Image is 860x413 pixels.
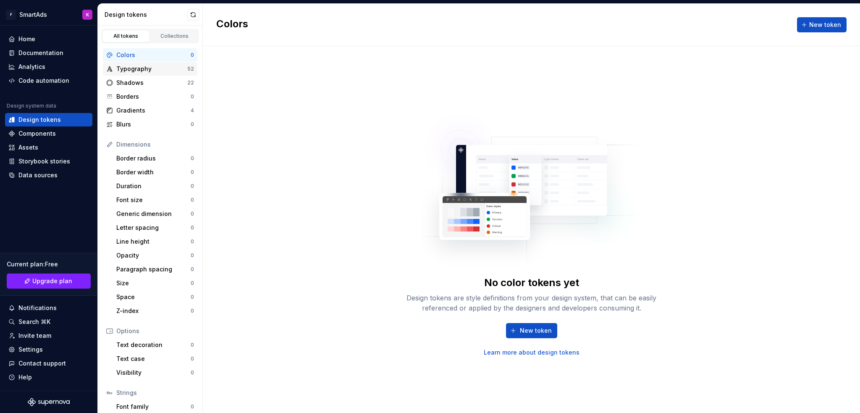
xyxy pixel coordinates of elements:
div: Colors [116,51,191,59]
div: 0 [191,280,194,287]
div: Generic dimension [116,210,191,218]
a: Assets [5,141,92,154]
a: Home [5,32,92,46]
a: Space0 [113,290,197,304]
div: 0 [191,183,194,189]
div: Contact support [18,359,66,368]
div: Font family [116,402,191,411]
div: Documentation [18,49,63,57]
div: Options [116,327,194,335]
a: Gradients4 [103,104,197,117]
div: Z-index [116,307,191,315]
a: Generic dimension0 [113,207,197,221]
span: New token [520,326,552,335]
a: Code automation [5,74,92,87]
a: Settings [5,343,92,356]
div: 0 [191,266,194,273]
a: Documentation [5,46,92,60]
div: Visibility [116,368,191,377]
a: Font size0 [113,193,197,207]
div: 0 [191,224,194,231]
a: Storybook stories [5,155,92,168]
div: Letter spacing [116,224,191,232]
div: Invite team [18,331,51,340]
a: Blurs0 [103,118,197,131]
a: Design tokens [5,113,92,126]
div: 0 [191,121,194,128]
a: Data sources [5,168,92,182]
div: Help [18,373,32,381]
a: Learn more about design tokens [484,348,579,357]
div: Collections [154,33,196,39]
div: All tokens [105,33,147,39]
div: 52 [187,66,194,72]
div: Notifications [18,304,57,312]
div: SmartAds [19,11,47,19]
button: FSmartAdsK [2,5,96,24]
div: Design tokens [18,116,61,124]
span: Upgrade plan [32,277,72,285]
div: 0 [191,210,194,217]
a: Border width0 [113,166,197,179]
div: F [6,10,16,20]
div: Paragraph spacing [116,265,191,274]
div: Storybook stories [18,157,70,166]
div: K [86,11,89,18]
a: Colors0 [103,48,197,62]
div: 0 [191,238,194,245]
div: Gradients [116,106,191,115]
div: 0 [191,355,194,362]
div: Line height [116,237,191,246]
div: Typography [116,65,187,73]
div: Strings [116,389,194,397]
svg: Supernova Logo [28,398,70,406]
a: Visibility0 [113,366,197,379]
div: 0 [191,52,194,58]
div: Opacity [116,251,191,260]
button: Contact support [5,357,92,370]
div: Space [116,293,191,301]
div: 0 [191,93,194,100]
button: Search ⌘K [5,315,92,329]
div: Design tokens are style definitions from your design system, that can be easily referenced or app... [397,293,666,313]
a: Duration0 [113,179,197,193]
div: 4 [191,107,194,114]
h2: Colors [216,17,248,32]
a: Analytics [5,60,92,74]
div: Text case [116,355,191,363]
a: Components [5,127,92,140]
div: 0 [191,197,194,203]
div: Design system data [7,103,56,109]
a: Border radius0 [113,152,197,165]
div: 0 [191,169,194,176]
div: 0 [191,403,194,410]
div: 0 [191,294,194,300]
a: Shadows22 [103,76,197,89]
div: Current plan : Free [7,260,91,268]
div: Text decoration [116,341,191,349]
div: Components [18,129,56,138]
a: Typography52 [103,62,197,76]
div: Size [116,279,191,287]
div: 0 [191,342,194,348]
a: Opacity0 [113,249,197,262]
div: Home [18,35,35,43]
div: Analytics [18,63,45,71]
div: 0 [191,308,194,314]
a: Borders0 [103,90,197,103]
a: Size0 [113,276,197,290]
div: 0 [191,369,194,376]
div: 22 [187,79,194,86]
div: Code automation [18,76,69,85]
button: Upgrade plan [7,274,91,289]
div: Dimensions [116,140,194,149]
div: Assets [18,143,38,152]
div: Shadows [116,79,187,87]
div: 0 [191,252,194,259]
div: Settings [18,345,43,354]
a: Invite team [5,329,92,342]
div: Blurs [116,120,191,129]
div: No color tokens yet [484,276,579,289]
span: New token [809,21,841,29]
